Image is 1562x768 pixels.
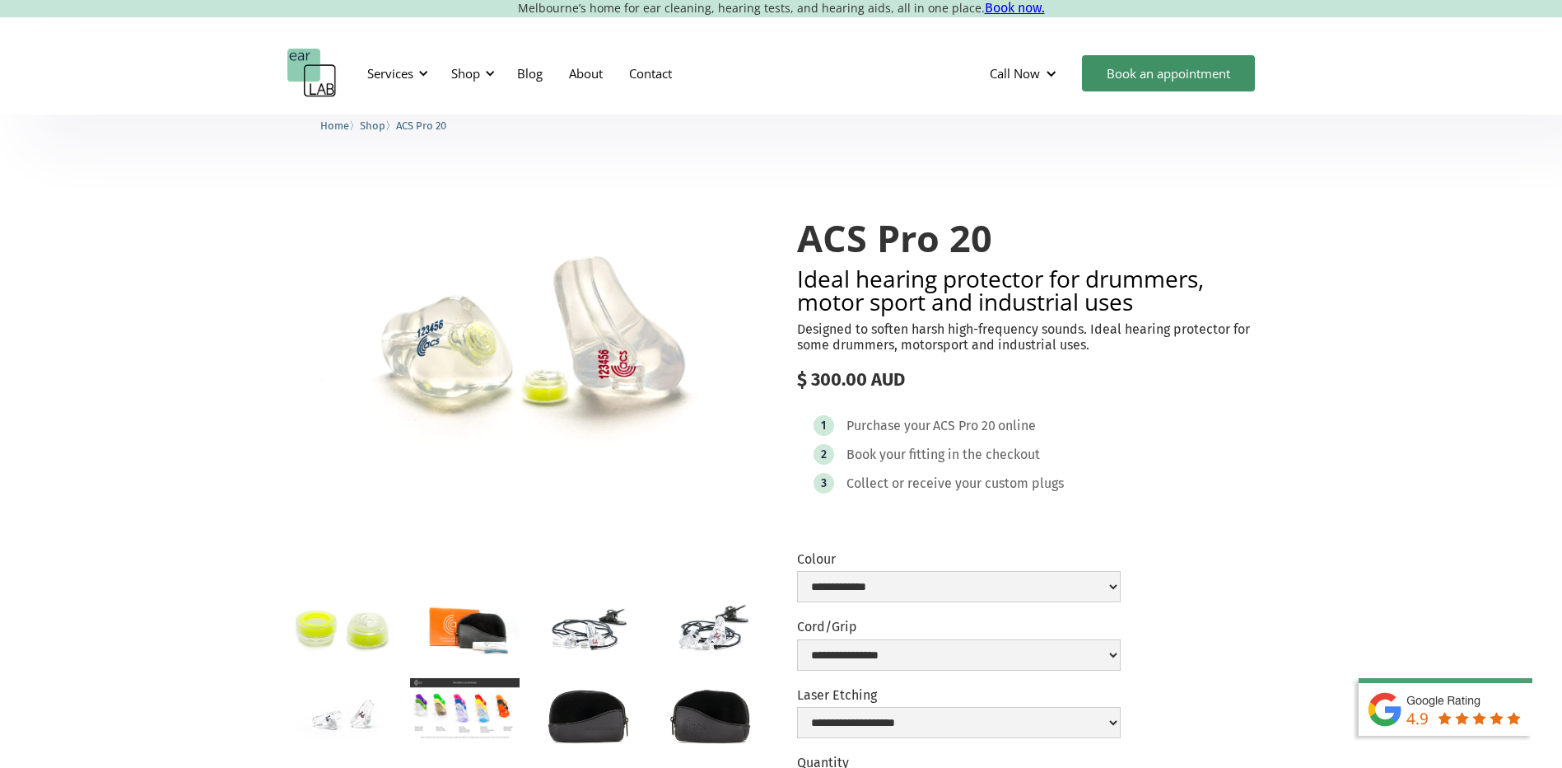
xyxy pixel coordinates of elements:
div: Services [367,65,413,82]
span: Shop [360,119,385,132]
div: 1 [821,419,826,432]
h1: ACS Pro 20 [797,218,1275,259]
div: Collect or receive your custom plugs [846,475,1064,492]
div: Book your fitting in the checkout [846,447,1040,463]
span: Home [320,119,349,132]
div: ACS Pro 20 [933,418,995,434]
div: 3 [821,477,827,489]
a: Blog [504,49,556,97]
a: Home [320,117,349,133]
a: open lightbox [287,185,766,513]
label: Colour [797,551,1121,567]
li: 〉 [360,117,396,134]
a: open lightbox [655,678,765,751]
h2: Ideal hearing protector for drummers, motor sport and industrial uses [797,267,1275,313]
a: open lightbox [410,592,520,665]
a: Contact [616,49,685,97]
li: 〉 [320,117,360,134]
div: online [998,418,1036,434]
div: Shop [441,49,500,98]
p: Designed to soften harsh high-frequency sounds. Ideal hearing protector for some drummers, motors... [797,321,1275,353]
div: Call Now [977,49,1074,98]
div: Call Now [990,65,1040,82]
img: ACS Pro 20 [287,185,766,513]
a: open lightbox [655,592,765,664]
a: home [287,49,337,98]
div: Purchase your [846,418,930,434]
a: open lightbox [287,592,397,664]
label: Cord/Grip [797,619,1121,635]
a: open lightbox [533,592,642,664]
a: Book an appointment [1082,55,1255,91]
a: open lightbox [533,678,642,751]
label: Laser Etching [797,687,1121,703]
a: ACS Pro 20 [396,117,446,133]
a: Shop [360,117,385,133]
span: ACS Pro 20 [396,119,446,132]
div: $ 300.00 AUD [797,369,1275,391]
a: About [556,49,616,97]
div: Services [357,49,433,98]
a: open lightbox [287,678,397,751]
a: open lightbox [410,678,520,740]
div: 2 [821,448,827,461]
div: Shop [451,65,480,82]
